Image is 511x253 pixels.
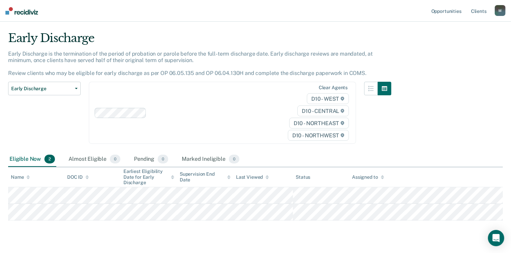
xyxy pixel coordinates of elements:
span: D10 - WEST [307,93,349,104]
div: DOC ID [67,174,89,180]
div: Open Intercom Messenger [488,230,504,246]
div: Marked Ineligible0 [180,152,241,167]
div: Almost Eligible0 [67,152,122,167]
span: Early Discharge [11,86,72,92]
span: D10 - NORTHWEST [288,130,349,141]
button: Early Discharge [8,82,81,95]
button: M [495,5,506,16]
div: Name [11,174,30,180]
div: Early Discharge [8,31,391,51]
div: Last Viewed [236,174,269,180]
img: Recidiviz [5,7,38,15]
div: Clear agents [319,85,348,91]
div: Assigned to [352,174,384,180]
span: 0 [110,155,120,163]
div: Pending0 [133,152,170,167]
span: 2 [44,155,55,163]
span: 0 [158,155,168,163]
div: Status [296,174,310,180]
span: D10 - CENTRAL [297,105,349,116]
p: Early Discharge is the termination of the period of probation or parole before the full-term disc... [8,51,373,77]
div: Earliest Eligibility Date for Early Discharge [123,169,174,186]
span: 0 [229,155,239,163]
div: Supervision End Date [180,171,231,183]
div: Eligible Now2 [8,152,56,167]
span: D10 - NORTHEAST [289,118,349,129]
